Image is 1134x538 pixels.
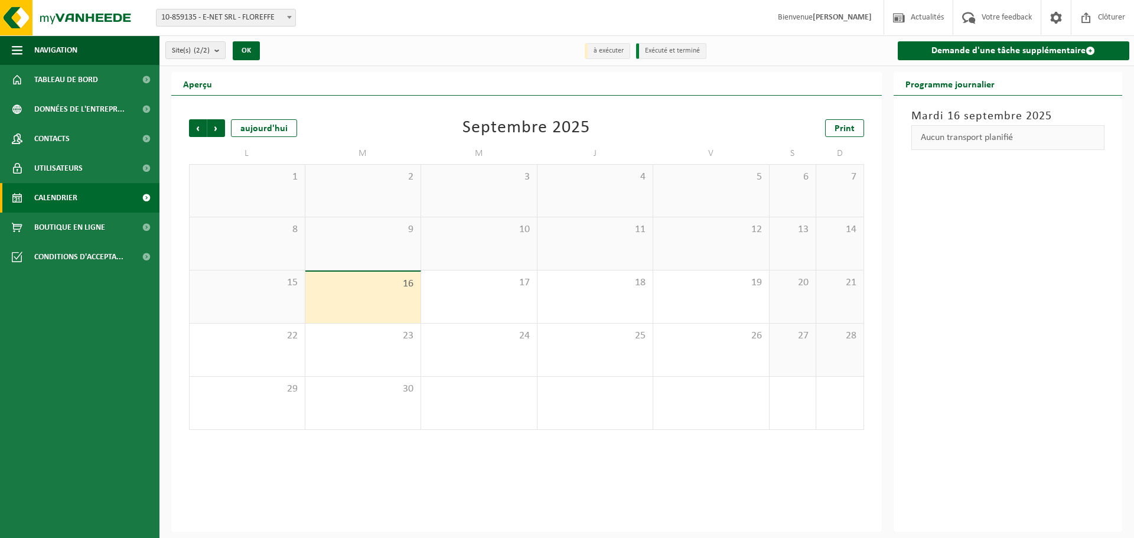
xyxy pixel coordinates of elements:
[34,154,83,183] span: Utilisateurs
[156,9,296,27] span: 10-859135 - E-NET SRL - FLOREFFE
[822,223,857,236] span: 14
[911,125,1105,150] div: Aucun transport planifié
[34,124,70,154] span: Contacts
[34,183,77,213] span: Calendrier
[825,119,864,137] a: Print
[911,107,1105,125] h3: Mardi 16 septembre 2025
[543,223,647,236] span: 11
[421,143,537,164] td: M
[305,143,422,164] td: M
[34,65,98,94] span: Tableau de bord
[427,171,531,184] span: 3
[775,276,810,289] span: 20
[194,47,210,54] count: (2/2)
[659,276,763,289] span: 19
[189,143,305,164] td: L
[775,223,810,236] span: 13
[898,41,1130,60] a: Demande d'une tâche supplémentaire
[813,13,872,22] strong: [PERSON_NAME]
[822,171,857,184] span: 7
[171,72,224,95] h2: Aperçu
[835,124,855,133] span: Print
[34,213,105,242] span: Boutique en ligne
[822,276,857,289] span: 21
[537,143,654,164] td: J
[311,223,415,236] span: 9
[195,276,299,289] span: 15
[659,171,763,184] span: 5
[462,119,590,137] div: Septembre 2025
[172,42,210,60] span: Site(s)
[207,119,225,137] span: Suivant
[311,330,415,343] span: 23
[311,383,415,396] span: 30
[311,171,415,184] span: 2
[189,119,207,137] span: Précédent
[636,43,706,59] li: Exécuté et terminé
[543,171,647,184] span: 4
[653,143,770,164] td: V
[427,223,531,236] span: 10
[659,223,763,236] span: 12
[195,383,299,396] span: 29
[775,330,810,343] span: 27
[311,278,415,291] span: 16
[659,330,763,343] span: 26
[233,41,260,60] button: OK
[427,276,531,289] span: 17
[816,143,863,164] td: D
[165,41,226,59] button: Site(s)(2/2)
[195,330,299,343] span: 22
[195,223,299,236] span: 8
[157,9,295,26] span: 10-859135 - E-NET SRL - FLOREFFE
[543,276,647,289] span: 18
[427,330,531,343] span: 24
[231,119,297,137] div: aujourd'hui
[775,171,810,184] span: 6
[34,35,77,65] span: Navigation
[585,43,630,59] li: à exécuter
[822,330,857,343] span: 28
[543,330,647,343] span: 25
[34,242,123,272] span: Conditions d'accepta...
[770,143,817,164] td: S
[894,72,1006,95] h2: Programme journalier
[195,171,299,184] span: 1
[34,94,125,124] span: Données de l'entrepr...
